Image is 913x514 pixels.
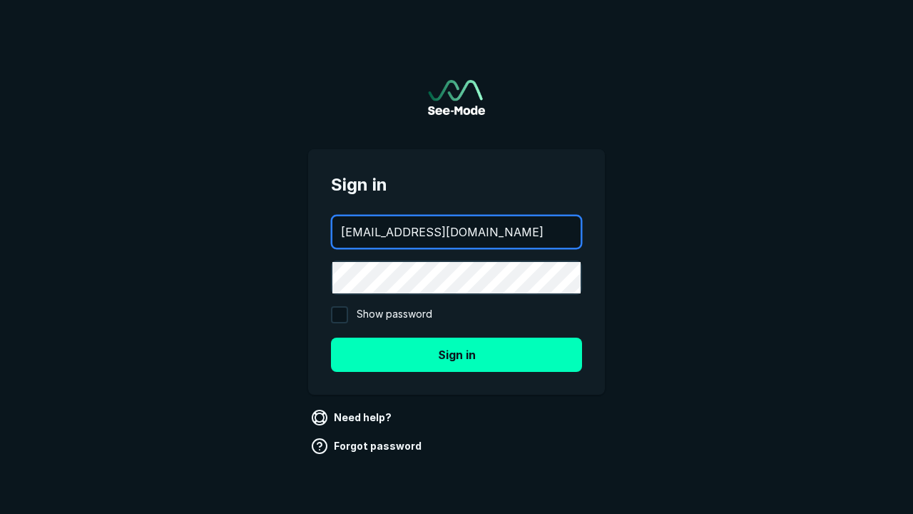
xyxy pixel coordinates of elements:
[308,435,427,458] a: Forgot password
[331,338,582,372] button: Sign in
[332,216,581,248] input: your@email.com
[428,80,485,115] a: Go to sign in
[308,406,397,429] a: Need help?
[428,80,485,115] img: See-Mode Logo
[331,172,582,198] span: Sign in
[357,306,432,323] span: Show password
